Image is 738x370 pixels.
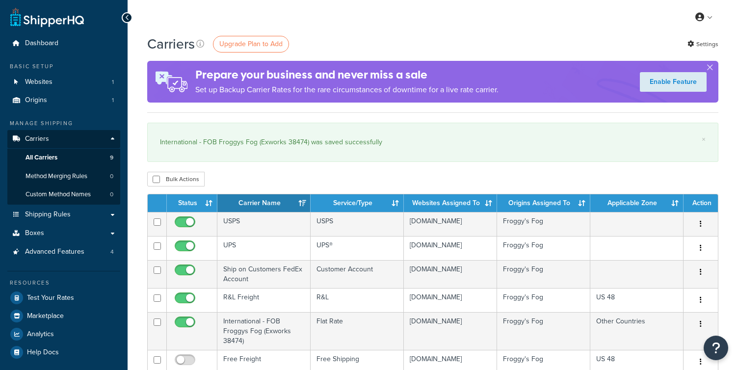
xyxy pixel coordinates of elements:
[7,289,120,307] a: Test Your Rates
[7,307,120,325] a: Marketplace
[25,78,53,86] span: Websites
[213,36,289,53] a: Upgrade Plan to Add
[167,194,217,212] th: Status: activate to sort column ascending
[590,288,684,312] td: US 48
[160,135,706,149] div: International - FOB Froggys Fog (Exworks 38474) was saved successfully
[7,167,120,185] a: Method Merging Rules 0
[7,91,120,109] li: Origins
[7,325,120,343] a: Analytics
[195,67,499,83] h4: Prepare your business and never miss a sale
[147,34,195,53] h1: Carriers
[112,78,114,86] span: 1
[110,154,113,162] span: 9
[404,194,497,212] th: Websites Assigned To: activate to sort column ascending
[7,243,120,261] li: Advanced Features
[25,229,44,238] span: Boxes
[110,248,114,256] span: 4
[497,288,590,312] td: Froggy's Fog
[7,149,120,167] a: All Carriers 9
[7,185,120,204] a: Custom Method Names 0
[25,96,47,105] span: Origins
[26,172,87,181] span: Method Merging Rules
[217,260,311,288] td: Ship on Customers FedEx Account
[27,294,74,302] span: Test Your Rates
[7,130,120,148] a: Carriers
[311,260,404,288] td: Customer Account
[27,312,64,320] span: Marketplace
[7,149,120,167] li: All Carriers
[702,135,706,143] a: ×
[7,119,120,128] div: Manage Shipping
[217,288,311,312] td: R&L Freight
[110,190,113,199] span: 0
[497,312,590,350] td: Froggy's Fog
[311,194,404,212] th: Service/Type: activate to sort column ascending
[7,73,120,91] a: Websites 1
[27,348,59,357] span: Help Docs
[311,288,404,312] td: R&L
[311,212,404,236] td: USPS
[110,172,113,181] span: 0
[25,135,49,143] span: Carriers
[25,39,58,48] span: Dashboard
[404,288,497,312] td: [DOMAIN_NAME]
[7,224,120,242] a: Boxes
[7,62,120,71] div: Basic Setup
[7,344,120,361] a: Help Docs
[404,212,497,236] td: [DOMAIN_NAME]
[217,312,311,350] td: International - FOB Froggys Fog (Exworks 38474)
[7,185,120,204] li: Custom Method Names
[7,91,120,109] a: Origins 1
[311,236,404,260] td: UPS®
[26,154,57,162] span: All Carriers
[7,206,120,224] a: Shipping Rules
[687,37,718,51] a: Settings
[147,61,195,103] img: ad-rules-rateshop-fe6ec290ccb7230408bd80ed9643f0289d75e0ffd9eb532fc0e269fcd187b520.png
[497,212,590,236] td: Froggy's Fog
[7,243,120,261] a: Advanced Features 4
[25,211,71,219] span: Shipping Rules
[497,260,590,288] td: Froggy's Fog
[217,194,311,212] th: Carrier Name: activate to sort column ascending
[404,236,497,260] td: [DOMAIN_NAME]
[10,7,84,27] a: ShipperHQ Home
[7,34,120,53] a: Dashboard
[217,236,311,260] td: UPS
[640,72,707,92] a: Enable Feature
[195,83,499,97] p: Set up Backup Carrier Rates for the rare circumstances of downtime for a live rate carrier.
[7,130,120,205] li: Carriers
[704,336,728,360] button: Open Resource Center
[147,172,205,186] button: Bulk Actions
[219,39,283,49] span: Upgrade Plan to Add
[497,194,590,212] th: Origins Assigned To: activate to sort column ascending
[404,312,497,350] td: [DOMAIN_NAME]
[311,312,404,350] td: Flat Rate
[590,312,684,350] td: Other Countries
[26,190,91,199] span: Custom Method Names
[590,194,684,212] th: Applicable Zone: activate to sort column ascending
[7,279,120,287] div: Resources
[684,194,718,212] th: Action
[497,236,590,260] td: Froggy's Fog
[7,167,120,185] li: Method Merging Rules
[404,260,497,288] td: [DOMAIN_NAME]
[112,96,114,105] span: 1
[25,248,84,256] span: Advanced Features
[217,212,311,236] td: USPS
[7,73,120,91] li: Websites
[27,330,54,339] span: Analytics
